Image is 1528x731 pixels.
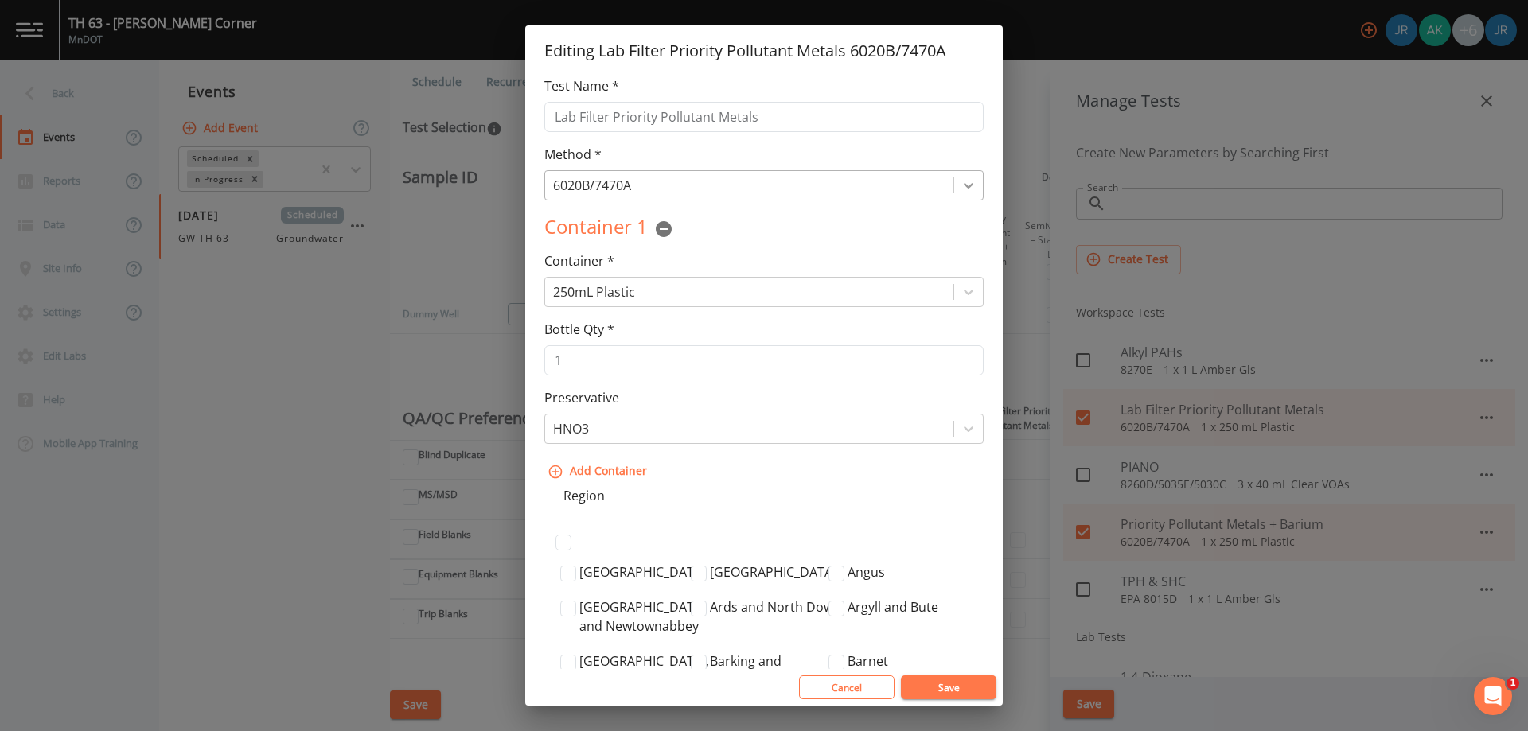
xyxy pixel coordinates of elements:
[544,320,614,339] label: Bottle Qty *
[1474,677,1512,715] iframe: Intercom live chat
[544,76,619,95] label: Test Name *
[544,457,653,486] button: Add Container
[544,145,602,164] label: Method *
[544,251,614,270] label: Container *
[848,651,888,671] label: Barnet
[544,213,984,245] div: Container 1
[579,597,710,636] label: [GEOGRAPHIC_DATA] and Newtownabbey
[525,25,1003,76] h2: Editing Lab Filter Priority Pollutant Metals 6020B/7470A
[579,562,706,581] label: [GEOGRAPHIC_DATA]
[579,651,710,728] label: [GEOGRAPHIC_DATA], [GEOGRAPHIC_DATA] and [GEOGRAPHIC_DATA]
[544,388,619,407] label: Preservative
[563,486,605,505] label: Region
[710,597,841,616] label: Ards and North Down
[710,651,848,690] label: Barking and [GEOGRAPHIC_DATA]
[710,562,836,581] label: [GEOGRAPHIC_DATA]
[848,562,885,581] label: Angus
[848,597,938,616] label: Argyll and Bute
[901,675,996,699] button: Save
[799,675,895,699] button: Cancel
[1507,677,1519,690] span: 1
